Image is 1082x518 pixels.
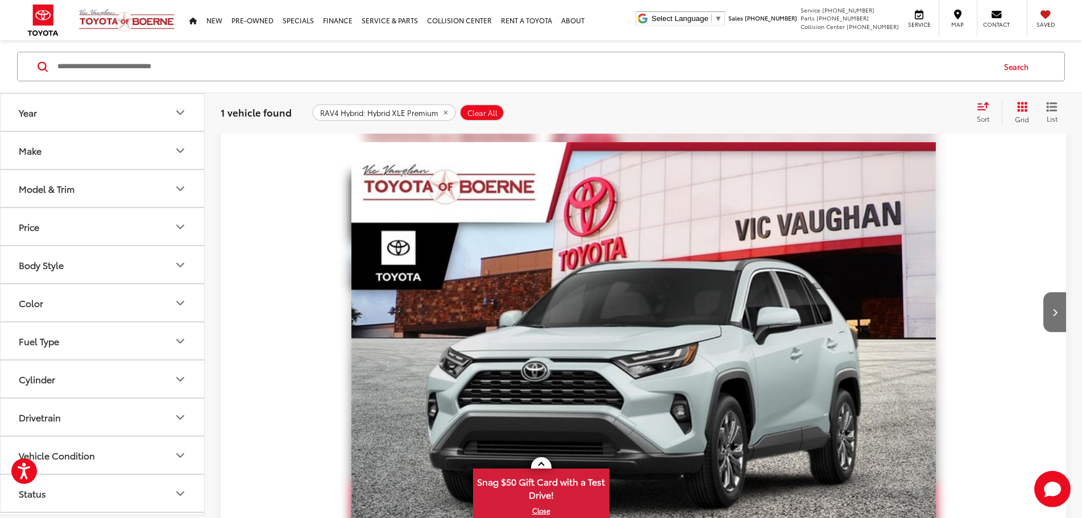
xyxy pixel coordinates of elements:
button: CylinderCylinder [1,360,205,397]
span: Select Language [652,14,708,23]
div: Model & Trim [173,182,187,196]
button: StatusStatus [1,475,205,512]
button: Next image [1043,292,1066,332]
button: Select sort value [971,101,1002,124]
div: Drivetrain [19,412,61,422]
button: PricePrice [1,208,205,245]
div: Model & Trim [19,183,74,194]
div: Drivetrain [173,411,187,424]
span: 1 vehicle found [221,105,292,119]
div: Color [173,296,187,310]
span: Parts [801,14,815,22]
div: Color [19,297,43,308]
div: Body Style [19,259,64,270]
button: List View [1038,101,1066,124]
span: Grid [1015,114,1029,124]
button: remove RAV4%20Hybrid: Hybrid%20XLE%20Premium [312,104,456,121]
button: DrivetrainDrivetrain [1,399,205,436]
span: RAV4 Hybrid: Hybrid XLE Premium [320,108,438,117]
button: YearYear [1,94,205,131]
svg: Start Chat [1034,471,1071,507]
div: Body Style [173,258,187,272]
span: Saved [1033,20,1058,28]
span: [PHONE_NUMBER] [822,6,874,14]
input: Search by Make, Model, or Keyword [56,53,993,80]
button: Fuel TypeFuel Type [1,322,205,359]
div: Fuel Type [173,334,187,348]
a: Select Language​ [652,14,722,23]
div: Cylinder [173,372,187,386]
div: Year [173,106,187,119]
span: Service [801,6,820,14]
div: Make [19,145,42,156]
div: Fuel Type [19,335,59,346]
span: ​ [711,14,712,23]
span: Collision Center [801,22,845,31]
div: Status [19,488,46,499]
img: Vic Vaughan Toyota of Boerne [78,9,175,32]
button: MakeMake [1,132,205,169]
span: Contact [983,20,1010,28]
div: Cylinder [19,374,55,384]
div: Make [173,144,187,158]
button: ColorColor [1,284,205,321]
div: Year [19,107,37,118]
div: Price [19,221,39,232]
button: Grid View [1002,101,1038,124]
button: Vehicle ConditionVehicle Condition [1,437,205,474]
span: Clear All [467,108,498,117]
span: Snag $50 Gift Card with a Test Drive! [474,470,608,504]
div: Vehicle Condition [19,450,95,461]
div: Status [173,487,187,500]
span: List [1046,114,1058,123]
span: Sort [977,114,989,123]
span: [PHONE_NUMBER] [745,14,797,22]
button: Model & TrimModel & Trim [1,170,205,207]
button: Body StyleBody Style [1,246,205,283]
div: Vehicle Condition [173,449,187,462]
span: Map [945,20,970,28]
button: Clear All [459,104,504,121]
button: Search [993,52,1045,81]
span: Sales [728,14,743,22]
span: Service [906,20,932,28]
button: Toggle Chat Window [1034,471,1071,507]
span: [PHONE_NUMBER] [816,14,869,22]
span: [PHONE_NUMBER] [847,22,899,31]
div: Price [173,220,187,234]
span: ▼ [715,14,722,23]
